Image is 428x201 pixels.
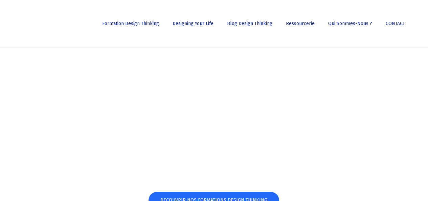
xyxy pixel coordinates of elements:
[9,10,81,37] img: French Future Academy
[328,21,372,26] span: Qui sommes-nous ?
[173,21,213,26] span: Designing Your Life
[90,96,266,114] strong: LA VIE EST TROP COURTE !
[325,21,376,26] a: Qui sommes-nous ?
[150,115,330,152] strong: DES PRODUITS DONT LES GENS ONT BESOIN.
[286,21,315,26] span: Ressourcerie
[227,21,272,26] span: Blog Design Thinking
[224,21,276,26] a: Blog Design Thinking
[386,21,405,26] span: CONTACT
[169,21,217,26] a: Designing Your Life
[99,21,162,26] a: Formation Design Thinking
[382,21,408,26] a: CONTACT
[283,21,318,26] a: Ressourcerie
[102,21,159,26] span: Formation Design Thinking
[98,96,338,133] span: APPRENEZ À CRÉER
